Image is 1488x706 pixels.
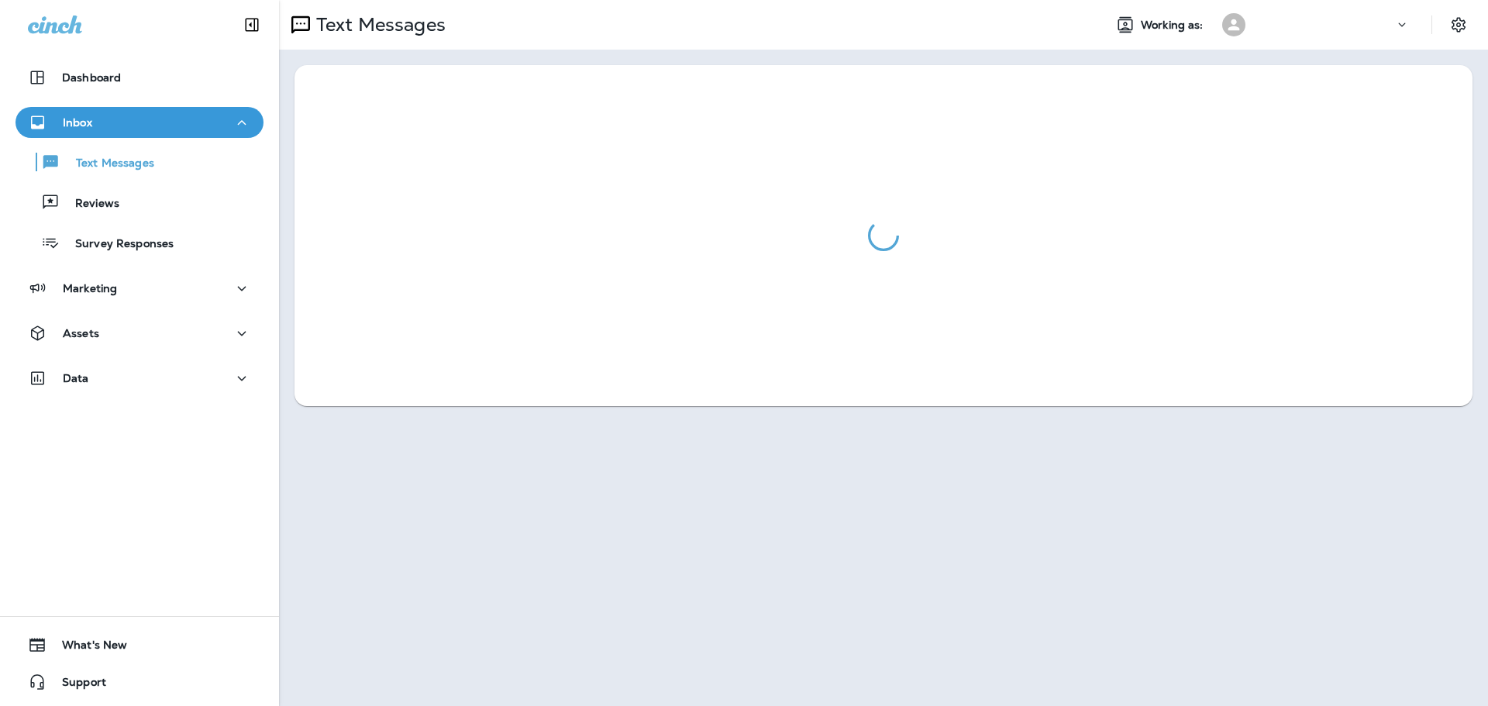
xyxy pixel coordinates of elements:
p: Dashboard [62,71,121,84]
button: Collapse Sidebar [230,9,274,40]
p: Data [63,372,89,384]
button: Support [15,666,263,697]
button: Reviews [15,186,263,219]
button: Survey Responses [15,226,263,259]
span: Support [46,676,106,694]
button: Data [15,363,263,394]
p: Marketing [63,282,117,294]
button: What's New [15,629,263,660]
p: Assets [63,327,99,339]
p: Text Messages [310,13,446,36]
button: Settings [1445,11,1472,39]
span: Working as: [1141,19,1207,32]
p: Survey Responses [60,237,174,252]
button: Assets [15,318,263,349]
button: Text Messages [15,146,263,178]
p: Reviews [60,197,119,212]
p: Inbox [63,116,92,129]
button: Inbox [15,107,263,138]
span: What's New [46,639,127,657]
p: Text Messages [60,157,154,171]
button: Dashboard [15,62,263,93]
button: Marketing [15,273,263,304]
